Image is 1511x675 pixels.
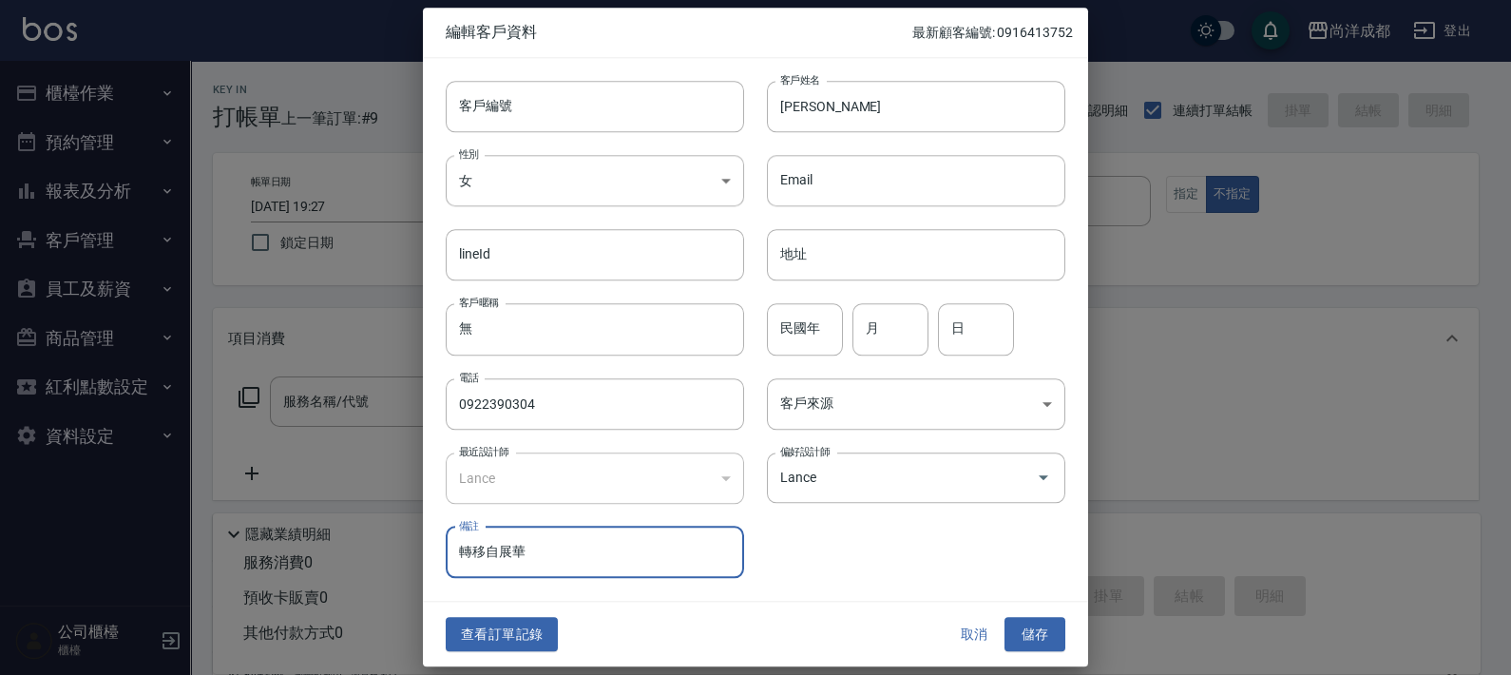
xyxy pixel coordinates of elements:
[912,23,1073,43] p: 最新顧客編號: 0916413752
[780,444,830,458] label: 偏好設計師
[446,617,558,652] button: 查看訂單記錄
[446,453,744,504] div: Lance
[780,72,820,87] label: 客戶姓名
[1028,463,1059,493] button: Open
[446,155,744,206] div: 女
[459,370,479,384] label: 電話
[944,617,1004,652] button: 取消
[1004,617,1065,652] button: 儲存
[459,518,479,532] label: 備註
[459,296,499,310] label: 客戶暱稱
[459,146,479,161] label: 性別
[446,23,912,42] span: 編輯客戶資料
[459,444,508,458] label: 最近設計師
